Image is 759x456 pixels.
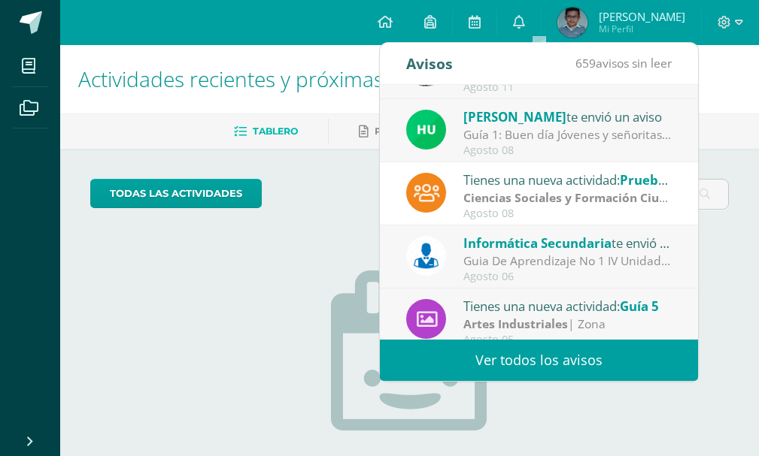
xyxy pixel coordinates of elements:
[463,296,672,316] div: Tienes una nueva actividad:
[599,23,685,35] span: Mi Perfil
[463,189,672,207] div: | Prueba de Logro
[78,65,384,93] span: Actividades recientes y próximas
[463,233,672,252] div: te envió un aviso
[620,171,722,189] span: Prueba de Logro
[463,316,568,332] strong: Artes Industriales
[463,252,672,270] div: Guia De Aprendizaje No 1 IV Unidad: Buenos días, estimados estudiantes, es un gusto saludarles po...
[463,107,672,126] div: te envió un aviso
[234,119,298,143] a: Tablero
[575,55,672,71] span: avisos sin leer
[463,270,672,283] div: Agosto 06
[620,297,659,315] span: Guía 5
[380,340,698,381] a: Ver todos los avisos
[463,81,672,94] div: Agosto 11
[406,236,446,276] img: 6ed6846fa57649245178fca9fc9a58dd.png
[599,9,685,24] span: [PERSON_NAME]
[463,170,672,189] div: Tienes una nueva actividad:
[375,125,503,137] span: Pendientes de entrega
[90,179,262,208] a: todas las Actividades
[463,234,612,252] span: Informática Secundaria
[406,43,453,84] div: Avisos
[463,334,672,346] div: Agosto 05
[557,8,587,38] img: 125dc687933de938b70ff0ac6afa9910.png
[463,207,672,220] div: Agosto 08
[463,316,672,333] div: | Zona
[575,55,596,71] span: 659
[359,119,503,143] a: Pendientes de entrega
[253,125,298,137] span: Tablero
[463,126,672,143] div: Guía 1: Buen día Jóvenes y señoritas que San Juan Bosco Y María Auxiliadora les Bendigan. Por med...
[406,110,446,149] img: fd23069c3bd5c8dde97a66a86ce78287.png
[463,108,566,125] span: [PERSON_NAME]
[463,144,672,157] div: Agosto 08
